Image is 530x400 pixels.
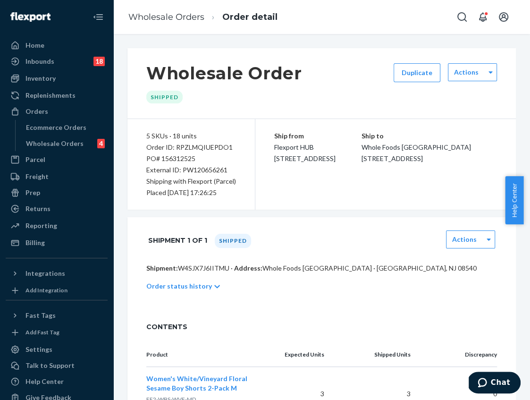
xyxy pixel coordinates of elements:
div: Reporting [25,221,57,230]
div: Inventory [25,74,56,83]
a: Wholesale Orders [128,12,204,22]
a: Reporting [6,218,108,233]
a: Replenishments [6,88,108,103]
div: Home [25,41,44,50]
p: 3 [285,389,324,399]
a: Help Center [6,374,108,389]
div: 18 [93,57,105,66]
label: Actions [454,68,479,77]
p: Shipped Units [339,350,411,359]
div: Ecommerce Orders [26,123,86,132]
p: 3 [339,389,411,399]
div: Wholesale Orders [26,139,84,148]
span: Address: [234,264,262,272]
p: Expected Units [285,350,324,359]
div: 5 SKUs · 18 units [146,130,236,142]
img: Flexport logo [10,12,50,22]
a: Prep [6,185,108,200]
a: Ecommerce Orders [21,120,108,135]
h1: Wholesale Order [146,63,302,83]
button: Talk to Support [6,358,108,373]
button: Women's White/Vineyard Floral Sesame Boy Shorts 2-Pack M [146,374,269,393]
div: Parcel [25,155,45,164]
span: Flexport HUB [STREET_ADDRESS] [274,143,336,162]
button: Open account menu [494,8,513,26]
button: Open Search Box [453,8,471,26]
p: Ship from [274,130,362,142]
p: 0 [425,389,497,399]
iframe: Opens a widget where you can chat to one of our agents [469,372,521,395]
button: Fast Tags [6,308,108,323]
div: Shipped [215,234,251,248]
span: Shipment: [146,264,178,272]
div: Freight [25,172,49,181]
div: PO# 156312525 [146,153,236,164]
div: Billing [25,238,45,247]
span: Whole Foods [GEOGRAPHIC_DATA] [STREET_ADDRESS] [362,143,471,162]
a: Billing [6,235,108,250]
div: Inbounds [25,57,54,66]
a: Add Fast Tag [6,327,108,338]
span: Women's White/Vineyard Floral Sesame Boy Shorts 2-Pack M [146,374,247,392]
div: 4 [97,139,105,148]
span: CONTENTS [146,322,497,332]
a: Parcel [6,152,108,167]
button: Duplicate [394,63,440,82]
a: Wholesale Orders4 [21,136,108,151]
div: Returns [25,204,50,213]
div: Orders [25,107,48,116]
p: Ship to [362,130,497,142]
a: Add Integration [6,285,108,296]
a: Home [6,38,108,53]
div: Shipped [146,91,183,103]
p: Shipping with Flexport (Parcel) [146,176,236,187]
a: Inbounds18 [6,54,108,69]
div: Order ID: RPZLMQIUEPDO1 [146,142,236,153]
div: Help Center [25,377,64,386]
button: Help Center [505,176,523,224]
p: W4SJX7J6IITMU · Whole Foods [GEOGRAPHIC_DATA] · [GEOGRAPHIC_DATA], NJ 08540 [146,264,497,273]
div: Talk to Support [25,361,75,370]
ol: breadcrumbs [121,3,285,31]
a: Order detail [222,12,278,22]
div: Fast Tags [25,311,56,320]
h1: Shipment 1 of 1 [148,230,207,250]
a: Settings [6,342,108,357]
div: External ID: PW120656261 [146,164,236,176]
p: Discrepancy [425,350,497,359]
div: Placed [DATE] 17:26:25 [146,187,236,198]
a: Inventory [6,71,108,86]
div: Replenishments [25,91,76,100]
a: Orders [6,104,108,119]
div: Add Fast Tag [25,328,59,336]
label: Actions [452,235,477,244]
a: Freight [6,169,108,184]
div: Integrations [25,269,65,278]
p: Product [146,350,269,359]
div: Settings [25,345,52,354]
div: Prep [25,188,40,197]
button: Close Navigation [89,8,108,26]
button: Open notifications [473,8,492,26]
p: Order status history [146,281,212,291]
button: Integrations [6,266,108,281]
div: Add Integration [25,286,67,294]
a: Returns [6,201,108,216]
